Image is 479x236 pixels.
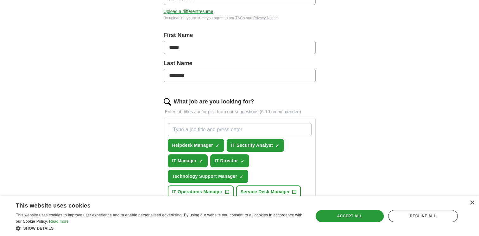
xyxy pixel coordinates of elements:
[164,15,316,21] div: By uploading your resume you agree to our and .
[23,226,54,231] span: Show details
[168,185,234,198] button: IT Operations Manager
[168,154,208,167] button: IT Manager✓
[231,142,273,149] span: IT Security Analyst
[199,159,203,164] span: ✓
[470,201,474,205] div: Close
[216,143,219,148] span: ✓
[168,123,312,136] input: Type a job title and press enter
[164,59,316,68] label: Last Name
[168,139,224,152] button: Helpdesk Manager✓
[168,170,249,183] button: Technology Support Manager✓
[164,8,213,15] button: Upload a differentresume
[236,185,301,198] button: Service Desk Manager
[164,31,316,40] label: First Name
[210,154,249,167] button: IT Director✓
[215,158,238,164] span: IT Director
[241,189,290,195] span: Service Desk Manager
[235,16,245,20] a: T&Cs
[240,174,243,179] span: ✓
[253,16,278,20] a: Privacy Notice
[164,98,171,106] img: search.png
[164,109,316,115] p: Enter job titles and/or pick from our suggestions (6-10 recommended)
[49,219,69,224] a: Read more, opens a new window
[316,210,384,222] div: Accept all
[16,200,289,209] div: This website uses cookies
[388,210,458,222] div: Decline all
[16,213,302,224] span: This website uses cookies to improve user experience and to enable personalised advertising. By u...
[174,97,254,106] label: What job are you looking for?
[172,142,213,149] span: Helpdesk Manager
[172,173,237,180] span: Technology Support Manager
[241,159,244,164] span: ✓
[227,139,284,152] button: IT Security Analyst✓
[275,143,279,148] span: ✓
[16,225,305,231] div: Show details
[172,189,223,195] span: IT Operations Manager
[172,158,197,164] span: IT Manager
